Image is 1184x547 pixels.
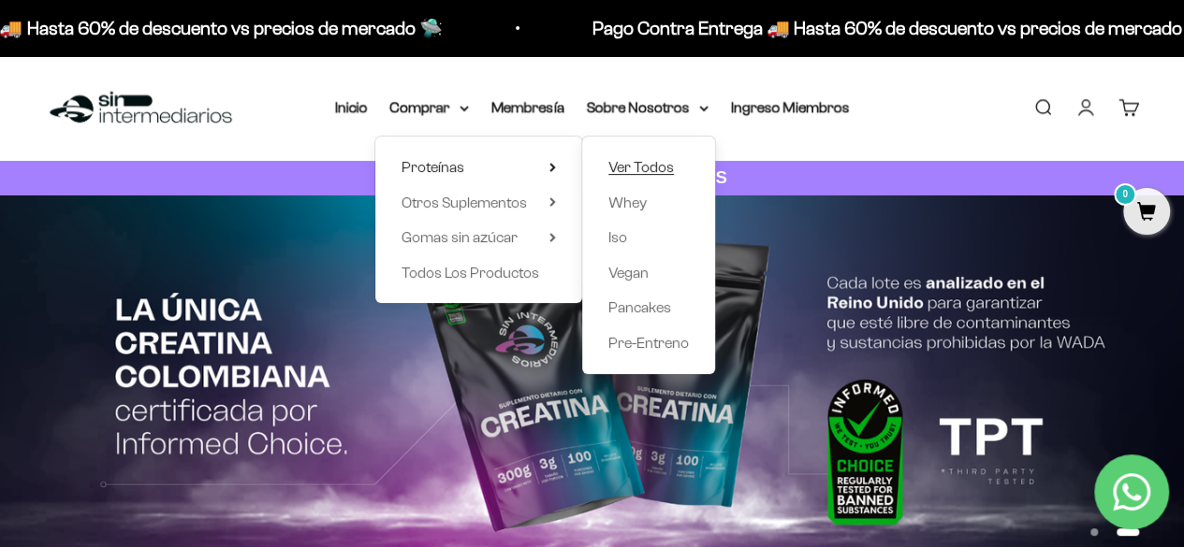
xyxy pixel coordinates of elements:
a: Vegan [608,261,689,285]
a: Iso [608,225,689,250]
a: Inicio [335,99,368,115]
a: Ver Todos [608,155,689,180]
span: Whey [608,194,647,210]
span: Ver Todos [608,159,674,175]
summary: Comprar [390,95,469,120]
summary: Sobre Nosotros [587,95,709,120]
a: Ingreso Miembros [731,99,850,115]
a: Pre-Entreno [608,331,689,355]
a: 0 [1123,203,1170,223]
summary: Otros Suplementos [402,191,556,215]
span: Iso [608,229,627,245]
mark: 0 [1114,183,1136,206]
span: Otros Suplementos [402,194,527,210]
a: Whey [608,191,689,215]
span: Proteínas [402,159,464,175]
span: Pancakes [608,299,671,315]
a: Pancakes [608,295,689,320]
span: Pre-Entreno [608,335,689,351]
span: Gomas sin azúcar [402,229,518,245]
a: Todos Los Productos [402,261,556,285]
span: Vegan [608,265,649,281]
span: Todos Los Productos [402,265,539,281]
summary: Proteínas [402,155,556,180]
a: Membresía [491,99,564,115]
summary: Gomas sin azúcar [402,225,556,250]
